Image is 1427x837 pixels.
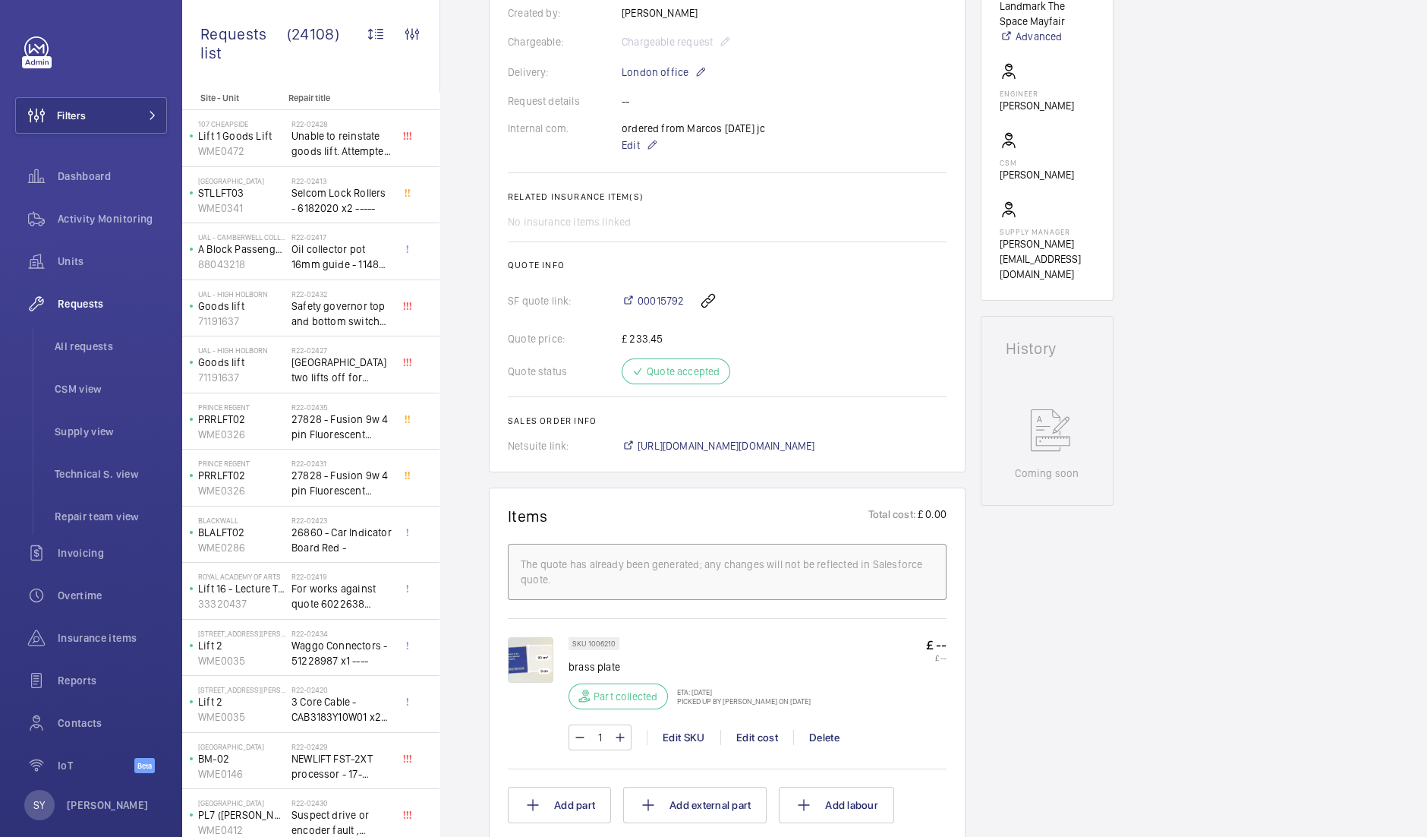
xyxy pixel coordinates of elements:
[291,581,392,611] span: For works against quote 6022638 @£2197.00
[916,507,947,526] p: £ 0.00
[55,509,167,524] span: Repair team view
[647,730,720,745] div: Edit SKU
[1006,341,1088,356] h1: History
[868,507,916,526] p: Total cost:
[291,685,392,694] h2: R22-02420
[198,314,285,329] p: 71191637
[508,260,947,270] h2: Quote info
[291,232,392,242] h2: R22-02417
[198,629,285,638] p: [STREET_ADDRESS][PERSON_NAME]
[291,242,392,272] span: Oil collector pot 16mm guide - 11482 x2
[198,638,285,653] p: Lift 2
[198,468,285,483] p: PRRLFT02
[58,588,167,603] span: Overtime
[198,412,285,427] p: PRRLFT02
[291,572,392,581] h2: R22-02419
[291,459,392,468] h2: R22-02431
[58,715,167,731] span: Contacts
[291,128,392,159] span: Unable to reinstate goods lift. Attempted to swap control boards with PL2, no difference. Technic...
[55,424,167,439] span: Supply view
[198,694,285,709] p: Lift 2
[521,557,934,587] div: The quote has already been generated; any changes will not be reflected in Salesforce quote.
[198,232,285,242] p: UAL - Camberwell College of Arts
[291,355,392,385] span: [GEOGRAPHIC_DATA] two lifts off for safety governor rope switches at top and bottom. Immediate de...
[198,766,285,782] p: WME0146
[55,339,167,354] span: All requests
[668,687,811,696] p: ETA: [DATE]
[1000,158,1074,167] p: CSM
[508,507,548,526] h1: Items
[198,525,285,540] p: BLALFT02
[508,415,947,426] h2: Sales order info
[198,257,285,272] p: 88043218
[288,93,389,103] p: Repair title
[1000,227,1095,236] p: Supply manager
[291,694,392,725] span: 3 Core Cable - CAB3183Y10W01 x20 -----
[291,346,392,355] h2: R22-02427
[67,798,149,813] p: [PERSON_NAME]
[198,798,285,807] p: [GEOGRAPHIC_DATA]
[198,403,285,412] p: Prince Regent
[1000,98,1074,113] p: [PERSON_NAME]
[198,685,285,694] p: [STREET_ADDRESS][PERSON_NAME]
[134,758,155,773] span: Beta
[198,581,285,596] p: Lift 16 - Lecture Theater Disabled Lift ([PERSON_NAME]) ([GEOGRAPHIC_DATA] )
[58,758,134,773] span: IoT
[198,176,285,185] p: [GEOGRAPHIC_DATA]
[198,742,285,751] p: [GEOGRAPHIC_DATA]
[508,787,611,823] button: Add part
[291,119,392,128] h2: R22-02428
[569,659,811,674] p: brass plate
[198,807,285,823] p: PL7 ([PERSON_NAME]) DONT SERVICE
[622,438,815,453] a: [URL][DOMAIN_NAME][DOMAIN_NAME]
[198,459,285,468] p: Prince Regent
[198,540,285,555] p: WME0286
[638,293,684,308] span: 00015792
[182,93,282,103] p: Site - Unit
[198,355,285,370] p: Goods lift
[198,653,285,668] p: WME0035
[198,370,285,385] p: 71191637
[1000,89,1074,98] p: Engineer
[623,787,767,823] button: Add external part
[291,176,392,185] h2: R22-02413
[291,403,392,412] h2: R22-02435
[198,128,285,144] p: Lift 1 Goods Lift
[622,63,707,81] p: London office
[58,211,167,226] span: Activity Monitoring
[668,696,811,706] p: Picked up by [PERSON_NAME] on [DATE]
[291,516,392,525] h2: R22-02423
[622,137,640,153] span: Edit
[1000,167,1074,182] p: [PERSON_NAME]
[793,730,855,745] div: Delete
[198,516,285,525] p: Blackwall
[198,346,285,355] p: UAL - High Holborn
[638,438,815,453] span: [URL][DOMAIN_NAME][DOMAIN_NAME]
[594,689,658,704] p: Part collected
[291,468,392,498] span: 27828 - Fusion 9w 4 pin Fluorescent Lamp / Bulb - Used on Prince regent lift No2 car top test con...
[291,798,392,807] h2: R22-02430
[291,525,392,555] span: 26860 - Car Indicator Board Red -
[720,730,793,745] div: Edit cost
[198,119,285,128] p: 107 Cheapside
[291,629,392,638] h2: R22-02434
[198,751,285,766] p: BM-02
[291,751,392,782] span: NEWLIFT FST-2XT processor - 17-02000003 1021,00 euros x1
[58,254,167,269] span: Units
[622,293,684,308] a: 00015792
[291,412,392,442] span: 27828 - Fusion 9w 4 pin Fluorescent Lamp / Bulb - Used on Prince regent lift No2 car top test con...
[55,466,167,482] span: Technical S. view
[58,630,167,646] span: Insurance items
[58,545,167,561] span: Invoicing
[1015,466,1079,481] p: Coming soon
[291,638,392,668] span: Waggo Connectors - 51228987 x1 ----
[15,97,167,134] button: Filters
[291,185,392,216] span: Selcom Lock Rollers - 6182020 x2 -----
[200,24,287,62] span: Requests list
[58,673,167,688] span: Reports
[58,296,167,311] span: Requests
[198,709,285,725] p: WME0035
[198,427,285,442] p: WME0326
[1000,236,1095,282] p: [PERSON_NAME][EMAIL_ADDRESS][DOMAIN_NAME]
[291,742,392,751] h2: R22-02429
